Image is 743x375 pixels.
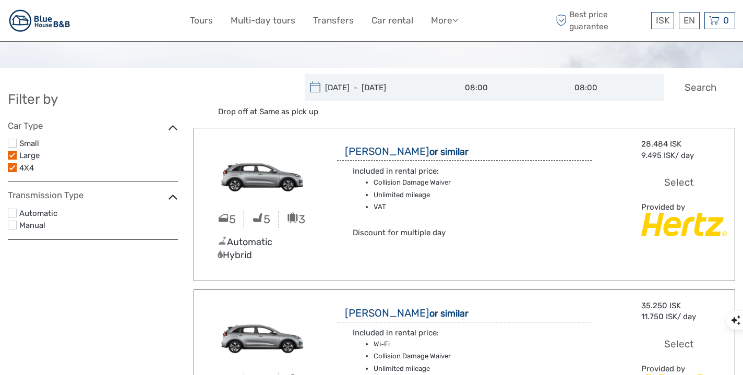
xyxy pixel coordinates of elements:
div: 28.484 ISK [641,139,727,150]
input: Choose a pickup and return date [305,74,446,101]
li: VAT [374,201,496,213]
span: ISK [656,15,669,26]
button: Select [641,172,716,194]
label: Manual [19,219,178,233]
li: Unlimited mileage [374,363,496,374]
button: Search [664,74,737,101]
span: Keflavík Int. Airport [201,81,283,95]
span: 11.750 ISK [641,312,677,321]
h4: Transmission Type [8,190,178,200]
h3: [PERSON_NAME] [345,307,474,320]
label: Small [19,137,178,151]
a: Transfers [313,13,354,28]
input: Pick up time [445,74,554,101]
div: Automatic Hybrid [210,236,314,262]
a: Tours [190,13,213,28]
span: 0 [722,15,730,26]
li: Collision Damage Waiver [374,350,496,362]
h4: Car Type [8,120,178,131]
a: Car rental [371,13,413,28]
h3: [PERSON_NAME] [345,145,474,158]
div: 5 [210,211,244,227]
a: More [431,13,458,28]
img: DGAI.png [202,139,321,206]
li: Wi-Fi [374,338,496,350]
div: 35.250 ISK [641,300,727,311]
h2: Filter by [8,91,178,108]
div: EN [679,12,700,29]
span: Discount for multiple day [353,228,446,237]
input: Drop off time [554,74,664,101]
span: Included in rental price: [353,166,439,176]
li: Unlimited mileage [374,189,496,201]
label: Automatic [19,207,178,221]
img: Hertz_Car_Rental.png [641,213,727,236]
button: Select [641,333,716,356]
label: 4X4 [19,162,178,175]
span: 9.495 ISK [641,151,675,160]
img: 383-53bb5c1e-cd81-4588-8f32-3050452d86e0_logo_small.jpg [8,8,73,33]
a: Drop off at Same as pick up [214,106,322,117]
span: Best price guarantee [554,9,649,32]
div: / day [641,150,716,161]
div: / day [641,311,716,322]
img: DGAI.png [202,300,321,368]
strong: or similar [429,146,469,158]
strong: or similar [429,308,469,319]
span: Included in rental price: [353,328,439,337]
button: Keflavík Int. Airport [189,74,305,101]
div: Provided by [641,364,727,374]
p: We're away right now. Please check back later! [15,18,118,27]
div: Provided by [641,202,727,213]
label: Large [19,149,178,163]
a: Multi-day tours [231,13,295,28]
li: Collision Damage Waiver [374,177,496,188]
div: 5 [244,211,279,227]
div: 3 [279,211,314,227]
button: Open LiveChat chat widget [120,16,133,29]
